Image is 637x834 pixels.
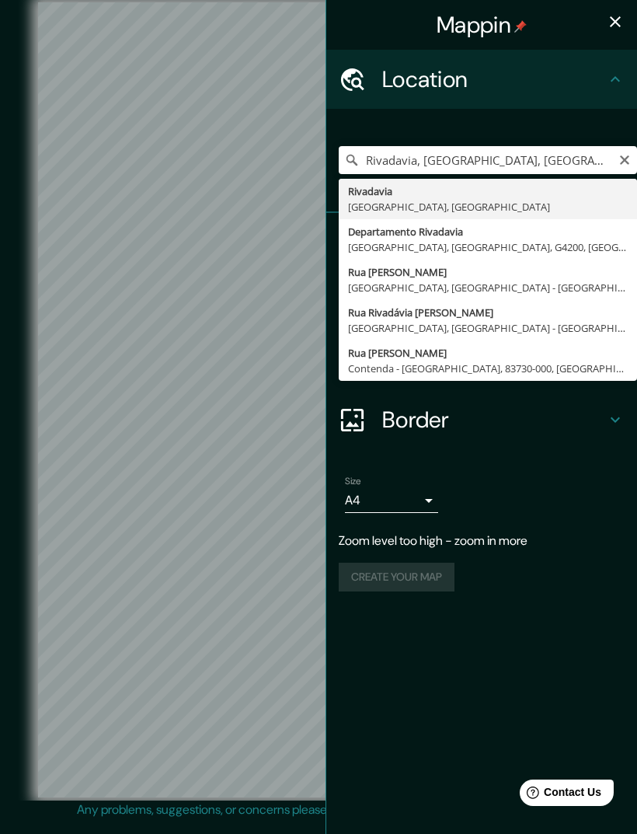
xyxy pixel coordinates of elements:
[345,488,438,513] div: A4
[348,199,628,215] div: [GEOGRAPHIC_DATA], [GEOGRAPHIC_DATA]
[437,11,527,39] h4: Mappin
[348,305,628,320] div: Rua Rivadávia [PERSON_NAME]
[499,773,620,817] iframe: Help widget launcher
[339,146,637,174] input: Pick your city or area
[326,272,637,331] div: Style
[326,390,637,449] div: Border
[348,239,628,255] div: [GEOGRAPHIC_DATA], [GEOGRAPHIC_DATA], G4200, [GEOGRAPHIC_DATA]
[326,50,637,109] div: Location
[38,2,600,797] canvas: Map
[618,152,631,166] button: Clear
[339,532,625,550] p: Zoom level too high - zoom in more
[348,320,628,336] div: [GEOGRAPHIC_DATA], [GEOGRAPHIC_DATA] - [GEOGRAPHIC_DATA], 81460, [GEOGRAPHIC_DATA]
[382,406,606,434] h4: Border
[348,361,628,376] div: Contenda - [GEOGRAPHIC_DATA], 83730-000, [GEOGRAPHIC_DATA]
[348,264,628,280] div: Rua [PERSON_NAME]
[348,345,628,361] div: Rua [PERSON_NAME]
[348,183,628,199] div: Rivadavia
[345,475,361,488] label: Size
[326,213,637,272] div: Pins
[326,331,637,390] div: Layout
[382,65,606,93] h4: Location
[348,224,628,239] div: Departamento Rivadavia
[514,20,527,33] img: pin-icon.png
[348,280,628,295] div: [GEOGRAPHIC_DATA], [GEOGRAPHIC_DATA] - [GEOGRAPHIC_DATA], 82980, [GEOGRAPHIC_DATA]
[77,801,555,819] p: Any problems, suggestions, or concerns please email .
